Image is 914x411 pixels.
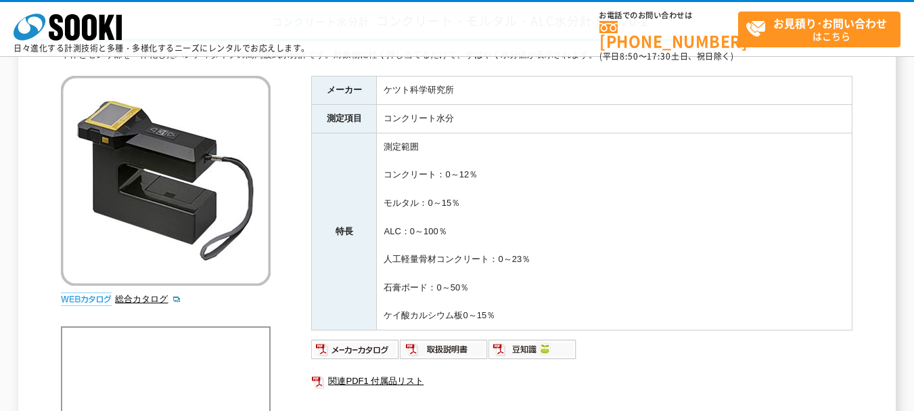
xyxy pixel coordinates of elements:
[61,76,271,286] img: コンクリート・モルタル・ALC水分計 HI-520-2
[647,50,671,62] span: 17:30
[115,294,181,304] a: 総合カタログ
[746,12,900,46] span: はこちら
[599,50,733,62] span: (平日 ～ 土日、祝日除く)
[377,104,852,133] td: コンクリート水分
[599,21,738,49] a: [PHONE_NUMBER]
[14,44,310,52] p: 日々進化する計測技術と多種・多様化するニーズにレンタルでお応えします。
[620,50,639,62] span: 8:50
[773,15,887,31] strong: お見積り･お問い合わせ
[400,339,488,360] img: 取扱説明書
[599,12,738,20] span: お電話でのお問い合わせは
[377,77,852,105] td: ケツト科学研究所
[488,339,577,360] img: 豆知識
[61,293,112,306] img: webカタログ
[311,347,400,358] a: メーカーカタログ
[400,347,488,358] a: 取扱説明書
[312,133,377,330] th: 特長
[738,12,900,47] a: お見積り･お問い合わせはこちら
[312,104,377,133] th: 測定項目
[377,133,852,330] td: 測定範囲 コンクリート：0～12％ モルタル：0～15％ ALC：0～100％ 人工軽量骨材コンクリート：0～23％ 石膏ボード：0～50％ ケイ酸カルシウム板0～15％
[311,372,852,390] a: 関連PDF1 付属品リスト
[311,339,400,360] img: メーカーカタログ
[312,77,377,105] th: メーカー
[488,347,577,358] a: 豆知識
